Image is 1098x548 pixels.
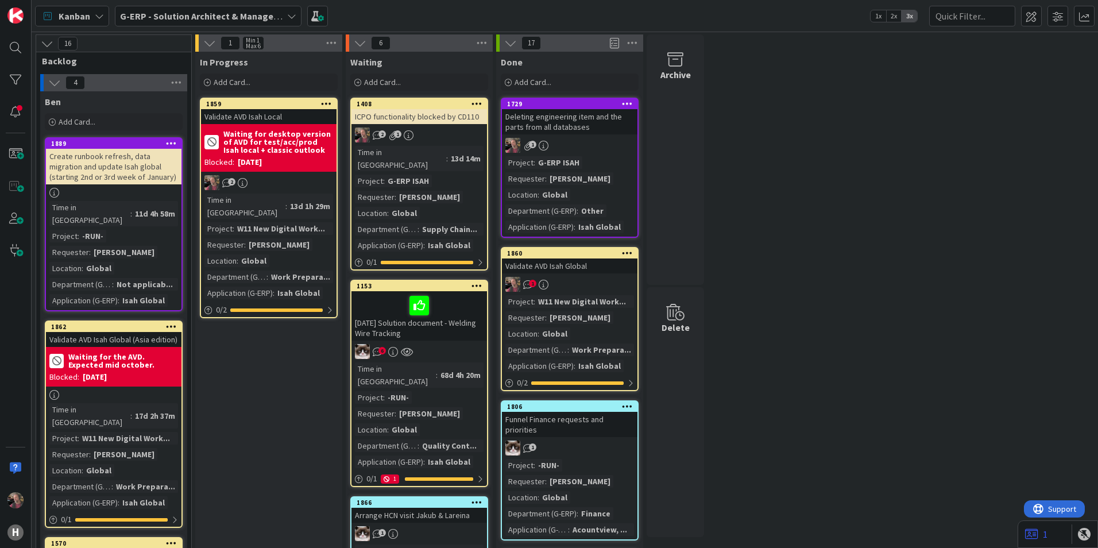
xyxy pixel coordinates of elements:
[396,407,463,420] div: [PERSON_NAME]
[49,371,79,383] div: Blocked:
[266,271,268,283] span: :
[91,448,157,461] div: [PERSON_NAME]
[538,327,539,340] span: :
[49,278,112,291] div: Department (G-ERP)
[902,10,917,22] span: 3x
[568,523,570,536] span: :
[535,295,629,308] div: W11 New Digital Work...
[505,327,538,340] div: Location
[238,156,262,168] div: [DATE]
[355,207,387,219] div: Location
[42,55,177,67] span: Backlog
[575,221,624,233] div: Isah Global
[49,464,82,477] div: Location
[448,152,484,165] div: 13d 14m
[515,77,551,87] span: Add Card...
[355,423,387,436] div: Location
[355,391,383,404] div: Project
[89,246,91,258] span: :
[206,100,337,108] div: 1859
[49,403,130,429] div: Time in [GEOGRAPHIC_DATA]
[204,254,237,267] div: Location
[567,344,569,356] span: :
[82,262,83,275] span: :
[502,248,637,273] div: 1860Validate AVD Isah Global
[46,149,181,184] div: Create runbook refresh, data migration and update Isah global (starting 2nd or 3rd week of January)
[46,322,181,332] div: 1862
[350,56,382,68] span: Waiting
[201,109,337,124] div: Validate AVD Isah Local
[378,529,386,537] span: 1
[204,156,234,168] div: Blocked:
[355,362,436,388] div: Time in [GEOGRAPHIC_DATA]
[355,175,383,187] div: Project
[350,98,488,271] a: 1408ICPO functionality blocked by CD110BFTime in [GEOGRAPHIC_DATA]:13d 14mProject:G-ERP ISAHReque...
[529,443,536,451] span: 1
[502,138,637,153] div: BF
[371,36,391,50] span: 6
[417,439,419,452] span: :
[529,280,536,287] span: 1
[389,423,420,436] div: Global
[355,456,423,468] div: Application (G-ERP)
[417,223,419,236] span: :
[533,459,535,472] span: :
[234,222,328,235] div: W11 New Digital Work...
[351,497,487,523] div: 1866Arrange HCN visit Jakub & Lareina
[569,344,634,356] div: Work Prepara...
[547,311,613,324] div: [PERSON_NAME]
[65,76,85,90] span: 4
[49,262,82,275] div: Location
[351,526,487,541] div: Kv
[357,282,487,290] div: 1153
[79,230,106,242] div: -RUN-
[91,246,157,258] div: [PERSON_NAME]
[246,43,261,49] div: Max 6
[112,278,114,291] span: :
[364,77,401,87] span: Add Card...
[539,491,570,504] div: Global
[119,496,168,509] div: Isah Global
[351,281,487,341] div: 1153[DATE] Solution document - Welding Wire Tracking
[438,369,484,381] div: 68d 4h 20m
[355,223,417,236] div: Department (G-ERP)
[351,497,487,508] div: 1866
[502,277,637,292] div: BF
[204,194,285,219] div: Time in [GEOGRAPHIC_DATA]
[538,188,539,201] span: :
[201,99,337,124] div: 1859Validate AVD Isah Local
[366,256,377,268] span: 0 / 1
[395,191,396,203] span: :
[118,294,119,307] span: :
[539,188,570,201] div: Global
[574,360,575,372] span: :
[423,239,425,252] span: :
[49,201,130,226] div: Time in [GEOGRAPHIC_DATA]
[200,98,338,318] a: 1859Validate AVD Isah LocalWaiting for desktop version of AVD for test/acc/prod Isah local + clas...
[351,128,487,142] div: BF
[45,137,183,311] a: 1889Create runbook refresh, data migration and update Isah global (starting 2nd or 3rd week of Ja...
[423,456,425,468] span: :
[545,475,547,488] span: :
[46,138,181,184] div: 1889Create runbook refresh, data migration and update Isah global (starting 2nd or 3rd week of Ja...
[505,295,533,308] div: Project
[274,287,323,299] div: Isah Global
[351,109,487,124] div: ICPO functionality blocked by CD110
[502,248,637,258] div: 1860
[7,492,24,508] img: BF
[59,117,95,127] span: Add Card...
[505,311,545,324] div: Requester
[396,191,463,203] div: [PERSON_NAME]
[7,7,24,24] img: Visit kanbanzone.com
[83,262,114,275] div: Global
[355,239,423,252] div: Application (G-ERP)
[425,456,473,468] div: Isah Global
[83,371,107,383] div: [DATE]
[351,508,487,523] div: Arrange HCN visit Jakub & Lareina
[395,407,396,420] span: :
[238,254,269,267] div: Global
[505,138,520,153] img: BF
[545,172,547,185] span: :
[351,472,487,486] div: 0/11
[505,507,577,520] div: Department (G-ERP)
